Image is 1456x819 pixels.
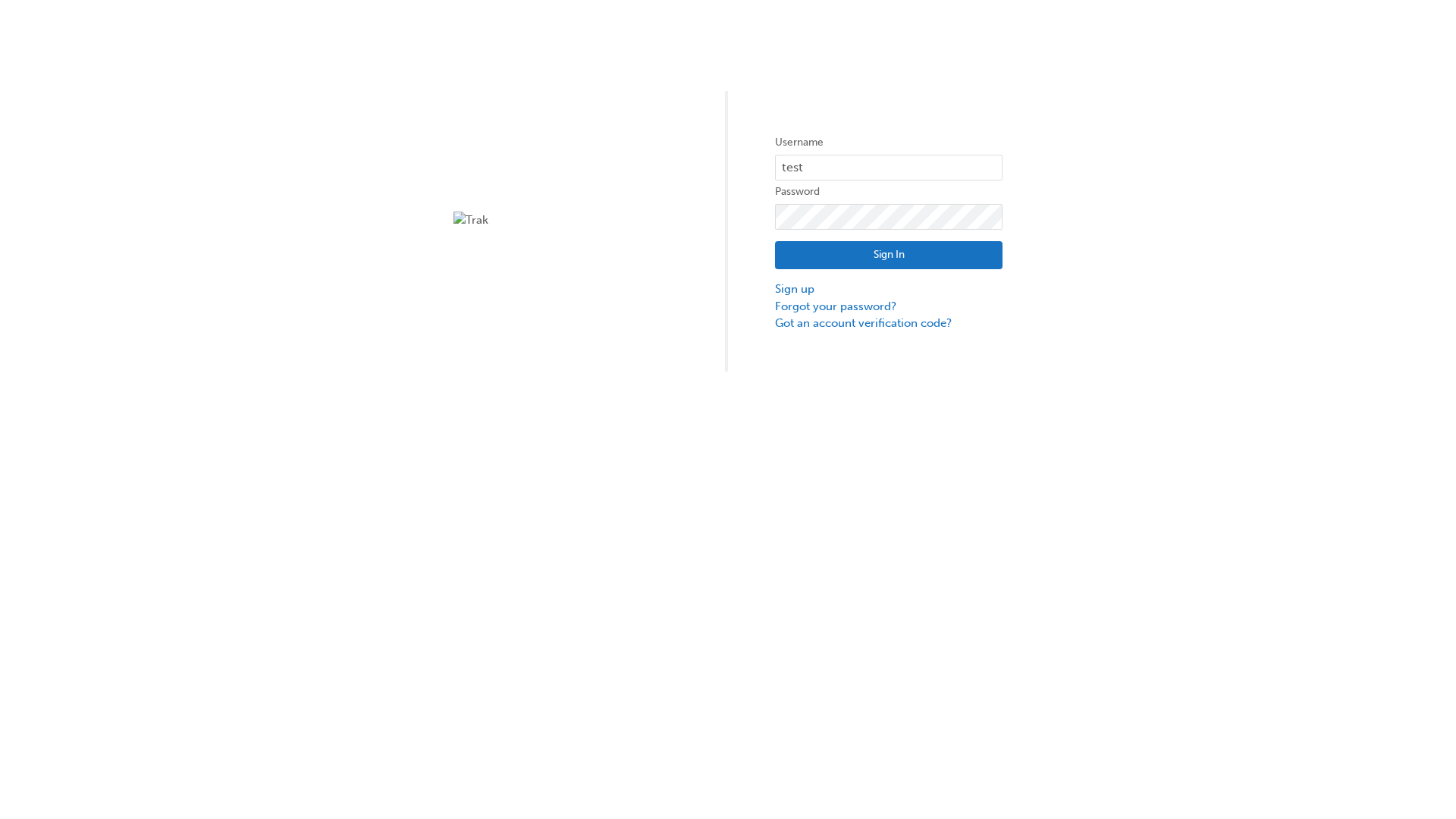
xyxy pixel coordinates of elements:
[775,315,1003,332] a: Got an account verification code?
[775,155,1003,180] input: Username
[775,133,1003,152] label: Username
[775,281,1003,298] a: Sign up
[775,183,1003,201] label: Password
[453,212,681,229] img: Trak
[775,298,1003,315] a: Forgot your password?
[775,241,1003,270] button: Sign In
